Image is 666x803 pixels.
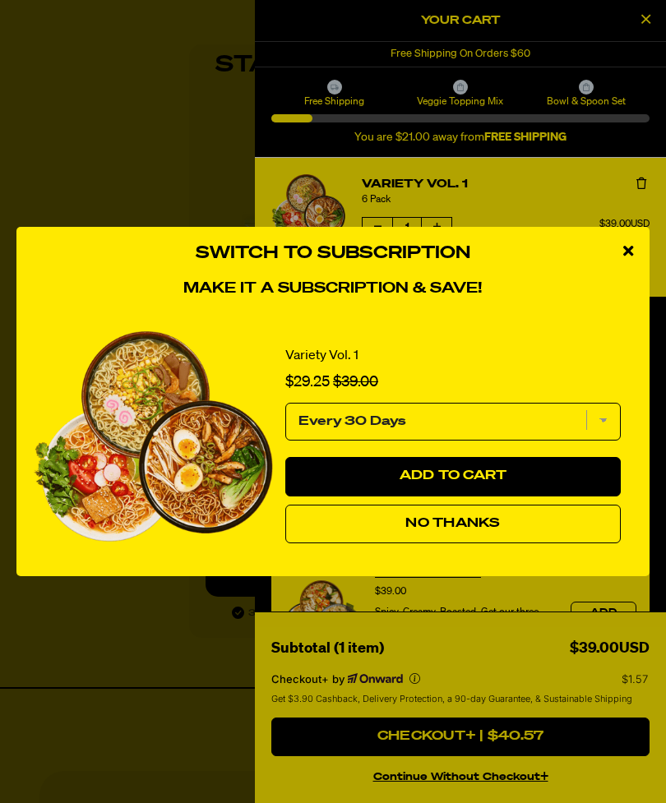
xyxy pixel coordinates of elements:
[33,243,633,264] h3: Switch to Subscription
[400,469,507,482] span: Add to Cart
[285,457,621,496] button: Add to Cart
[285,375,330,390] span: $29.25
[285,505,621,544] button: No Thanks
[285,403,621,441] select: subscription frequency
[33,280,633,298] h4: Make it a subscription & save!
[33,315,633,561] div: Switch to Subscription
[33,315,633,561] div: 1 of 1
[607,227,650,276] div: close modal
[405,517,500,530] span: No Thanks
[285,348,358,364] a: Variety Vol. 1
[33,331,273,542] img: View Variety Vol. 1
[333,375,378,390] span: $39.00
